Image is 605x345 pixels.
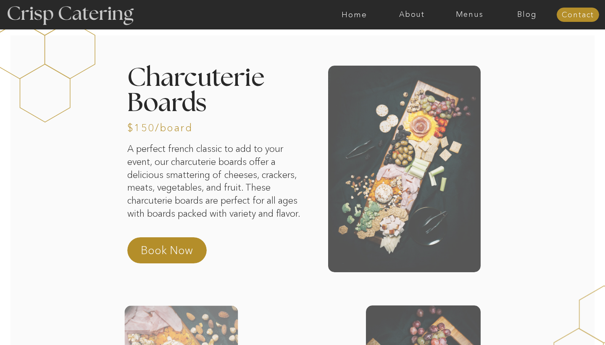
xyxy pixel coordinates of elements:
p: A perfect french classic to add to your event, our charcuterie boards offer a delicious smatterin... [127,143,304,230]
h2: Charcuterie Boards [127,66,324,88]
a: About [383,11,441,19]
a: Book Now [141,243,215,263]
a: Blog [498,11,556,19]
a: Home [326,11,383,19]
a: Contact [557,11,599,19]
a: Menus [441,11,498,19]
h3: $150/board [127,123,175,131]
